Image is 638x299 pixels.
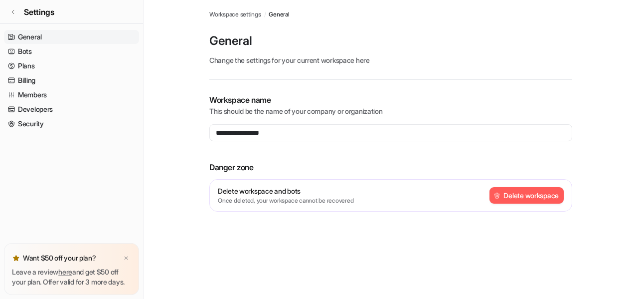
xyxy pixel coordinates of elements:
a: Security [4,117,139,131]
a: Billing [4,73,139,87]
a: here [58,268,72,276]
p: Leave a review and get $50 off your plan. Offer valid for 3 more days. [12,267,131,287]
a: General [269,10,289,19]
p: Delete workspace and bots [218,186,353,196]
p: Danger zone [209,161,572,173]
p: Want $50 off your plan? [23,253,96,263]
p: Change the settings for your current workspace here [209,55,572,65]
p: Once deleted, your workspace cannot be recovered [218,196,353,205]
img: star [12,254,20,262]
a: Members [4,88,139,102]
p: Workspace name [209,94,572,106]
p: This should be the name of your company or organization [209,106,572,116]
button: Delete workspace [489,187,564,204]
a: Bots [4,44,139,58]
a: Plans [4,59,139,73]
span: Settings [24,6,54,18]
a: General [4,30,139,44]
a: Developers [4,102,139,116]
p: General [209,33,572,49]
span: / [264,10,266,19]
img: x [123,255,129,262]
a: Workspace settings [209,10,261,19]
